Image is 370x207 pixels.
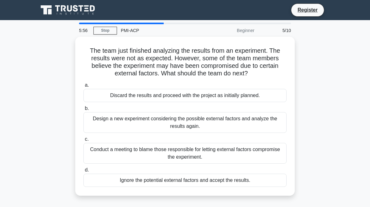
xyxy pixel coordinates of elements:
div: PMI-ACP [117,24,203,37]
a: Register [294,6,321,14]
span: d. [85,167,89,172]
div: 5:56 [75,24,93,37]
div: Design a new experiment considering the possible external factors and analyze the results again. [83,112,287,133]
div: Discard the results and proceed with the project as initially planned. [83,89,287,102]
div: Ignore the potential external factors and accept the results. [83,174,287,187]
h5: The team just finished analyzing the results from an experiment. The results were not as expected... [83,47,287,78]
div: 5/10 [258,24,295,37]
span: b. [85,106,89,111]
div: Conduct a meeting to blame those responsible for letting external factors compromise the experiment. [83,143,287,164]
span: c. [85,136,88,142]
a: Stop [93,27,117,35]
div: Beginner [203,24,258,37]
span: a. [85,82,89,88]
